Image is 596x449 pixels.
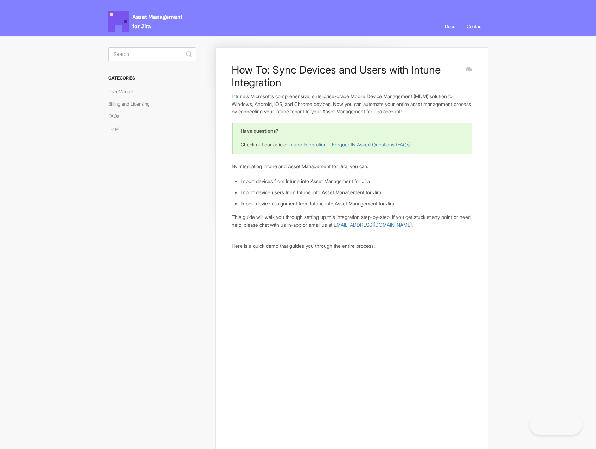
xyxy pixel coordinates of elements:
[232,93,245,99] a: Intune
[108,47,196,61] input: Search
[108,98,155,109] a: Billing and Licensing
[232,163,471,170] p: By integrating Intune and Asset Management for Jira, you can:
[530,414,582,435] iframe: Toggle Customer Support
[232,63,461,89] h1: How To: Sync Devices and Users with Intune Integration
[241,189,471,196] li: Import device users from Intune into Asset Management for Jira
[461,17,488,36] a: Contact
[241,200,471,208] li: Import device assignment from Intune into Asset Management for Jira
[232,213,471,228] p: This guide will walk you through setting up this integration step-by-step. If you get stuck at an...
[241,177,471,185] li: Import devices from Intune into Asset Management for Jira
[466,66,472,74] a: Print this Article
[332,222,412,228] a: [EMAIL_ADDRESS][DOMAIN_NAME]
[108,72,196,84] h3: Categories
[241,128,278,134] b: Have questions?
[440,17,460,36] a: Docs
[232,93,471,115] p: is Microsoft’s comprehensive, enterprise-grade Mobile Device Management (MDM) solution for Window...
[108,110,124,122] a: FAQs
[288,141,411,147] a: Intune Integration – Frequently Asked Questions (FAQs)
[108,11,184,32] span: Asset Management for Jira Docs
[108,123,125,134] a: Legal
[232,242,471,250] p: Here is a quick demo that guides you through the entire process:
[108,86,139,97] a: User Manual
[241,141,462,148] p: Check out our article::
